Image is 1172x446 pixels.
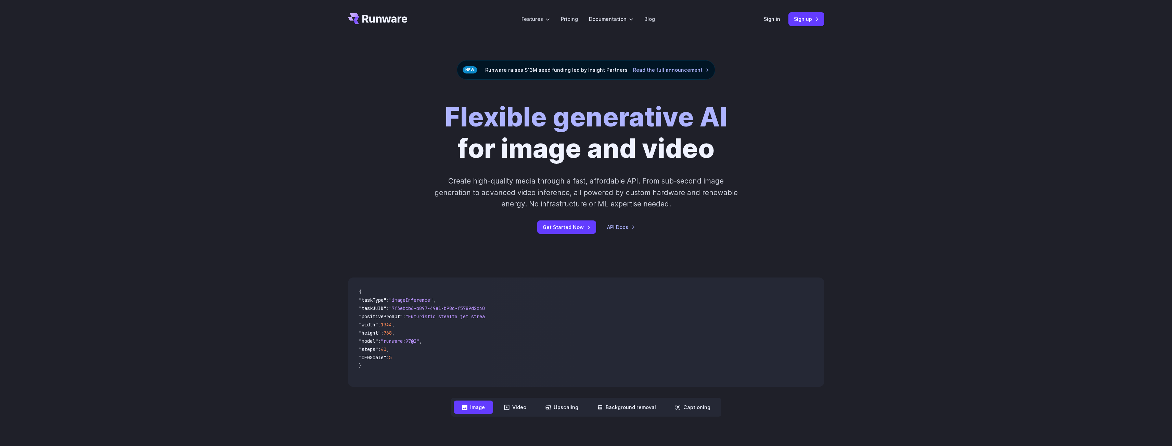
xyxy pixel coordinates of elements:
div: Runware raises $13M seed funding led by Insight Partners [457,60,715,80]
h1: for image and video [445,102,727,164]
span: : [378,346,381,352]
span: , [386,346,389,352]
a: Read the full announcement [633,66,709,74]
span: 40 [381,346,386,352]
span: : [386,354,389,361]
span: "height" [359,330,381,336]
a: Sign in [764,15,780,23]
span: "runware:97@2" [381,338,419,344]
span: "width" [359,322,378,328]
span: , [433,297,436,303]
button: Image [454,401,493,414]
span: , [392,330,395,336]
span: } [359,363,362,369]
strong: Flexible generative AI [445,101,727,133]
span: : [386,297,389,303]
span: 5 [389,354,392,361]
label: Features [521,15,550,23]
span: 768 [384,330,392,336]
button: Captioning [667,401,719,414]
span: { [359,289,362,295]
span: : [403,313,405,320]
a: API Docs [607,223,635,231]
span: "7f3ebcb6-b897-49e1-b98c-f5789d2d40d7" [389,305,493,311]
button: Upscaling [537,401,587,414]
span: : [378,322,381,328]
p: Create high-quality media through a fast, affordable API. From sub-second image generation to adv... [434,175,738,210]
a: Blog [644,15,655,23]
a: Pricing [561,15,578,23]
button: Video [496,401,535,414]
span: "taskUUID" [359,305,386,311]
span: : [381,330,384,336]
a: Get Started Now [537,220,596,234]
span: , [419,338,422,344]
span: 1344 [381,322,392,328]
span: "positivePrompt" [359,313,403,320]
span: "steps" [359,346,378,352]
span: : [386,305,389,311]
span: "Futuristic stealth jet streaking through a neon-lit cityscape with glowing purple exhaust" [405,313,655,320]
span: , [392,322,395,328]
span: "CFGScale" [359,354,386,361]
span: "imageInference" [389,297,433,303]
span: : [378,338,381,344]
span: "model" [359,338,378,344]
span: "taskType" [359,297,386,303]
label: Documentation [589,15,633,23]
a: Sign up [788,12,824,26]
button: Background removal [589,401,664,414]
a: Go to / [348,13,408,24]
